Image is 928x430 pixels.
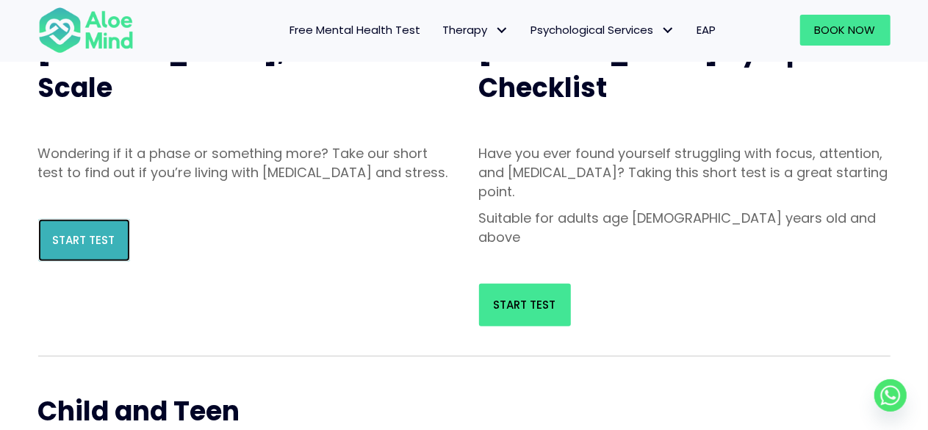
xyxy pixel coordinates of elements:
p: Have you ever found yourself struggling with focus, attention, and [MEDICAL_DATA]? Taking this sh... [479,144,891,201]
span: Start Test [53,232,115,248]
span: EAP [697,22,716,37]
span: Book Now [815,22,876,37]
span: [MEDICAL_DATA], Stress Scale [38,32,378,107]
span: Start Test [494,297,556,312]
span: Therapy: submenu [492,20,513,41]
img: Aloe mind Logo [38,6,134,54]
a: Book Now [800,15,891,46]
a: TherapyTherapy: submenu [432,15,520,46]
a: Psychological ServicesPsychological Services: submenu [520,15,686,46]
span: Free Mental Health Test [290,22,421,37]
a: Free Mental Health Test [279,15,432,46]
a: Start Test [38,219,130,262]
p: Suitable for adults age [DEMOGRAPHIC_DATA] years old and above [479,209,891,247]
nav: Menu [153,15,727,46]
a: EAP [686,15,727,46]
a: Start Test [479,284,571,326]
span: Psychological Services: submenu [658,20,679,41]
p: Wondering if it a phase or something more? Take our short test to find out if you’re living with ... [38,144,450,182]
span: [MEDICAL_DATA] Symptom Checklist [479,32,860,107]
span: Psychological Services [531,22,675,37]
a: Whatsapp [874,379,907,412]
span: Therapy [443,22,509,37]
